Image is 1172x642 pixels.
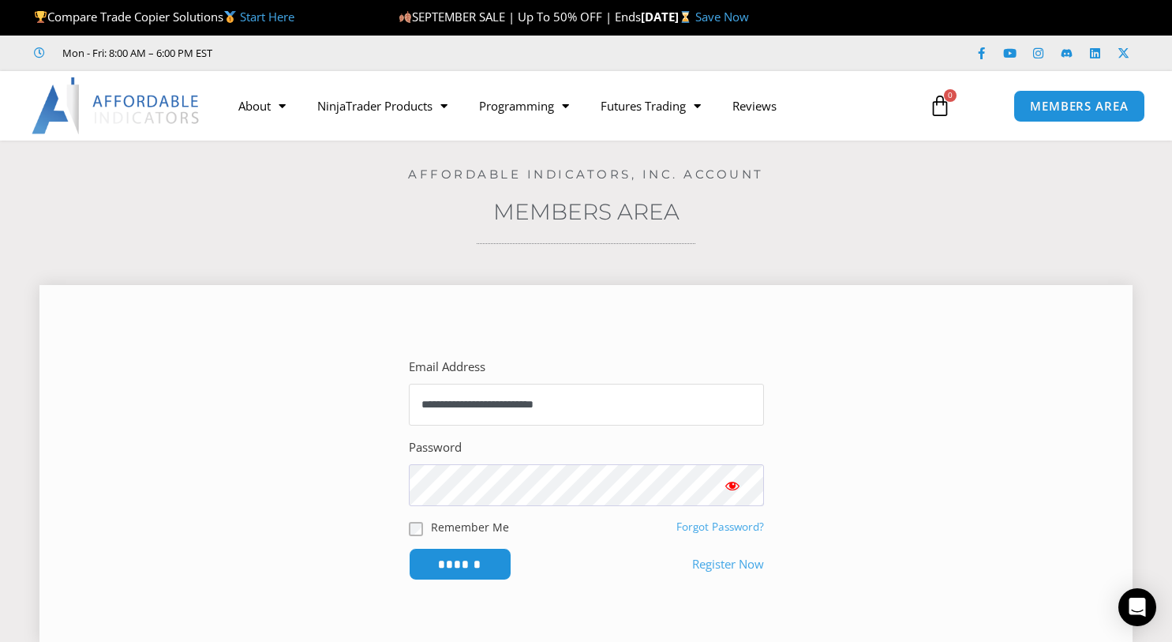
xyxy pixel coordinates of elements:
span: Compare Trade Copier Solutions [34,9,294,24]
label: Email Address [409,356,485,378]
span: MEMBERS AREA [1030,100,1129,112]
nav: Menu [223,88,914,124]
a: About [223,88,301,124]
a: Save Now [695,9,749,24]
a: Forgot Password? [676,520,764,534]
label: Password [409,437,462,459]
a: Programming [463,88,585,124]
iframe: Customer reviews powered by Trustpilot [234,45,471,61]
img: 🏆 [35,11,47,23]
a: 0 [905,83,975,129]
a: Start Here [240,9,294,24]
img: 🥇 [224,11,236,23]
a: MEMBERS AREA [1013,90,1145,122]
strong: [DATE] [641,9,695,24]
button: Show password [701,464,764,506]
a: NinjaTrader Products [301,88,463,124]
img: 🍂 [399,11,411,23]
a: Reviews [717,88,792,124]
span: Mon - Fri: 8:00 AM – 6:00 PM EST [58,43,212,62]
span: 0 [944,89,957,102]
a: Members Area [493,198,680,225]
img: LogoAI | Affordable Indicators – NinjaTrader [32,77,201,134]
label: Remember Me [431,519,509,535]
img: ⌛ [680,11,691,23]
span: SEPTEMBER SALE | Up To 50% OFF | Ends [399,9,641,24]
a: Affordable Indicators, Inc. Account [408,167,764,182]
a: Register Now [692,554,764,576]
div: Open Intercom Messenger [1118,588,1156,626]
a: Futures Trading [585,88,717,124]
